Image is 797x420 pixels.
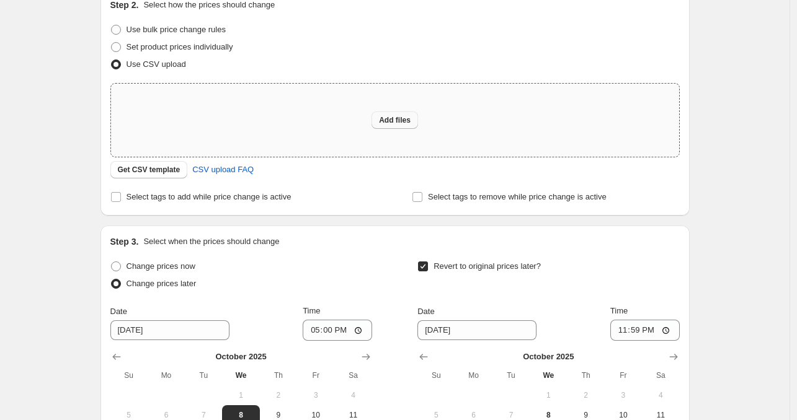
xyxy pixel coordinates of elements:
[260,365,297,385] th: Thursday
[192,164,254,176] span: CSV upload FAQ
[572,370,599,380] span: Th
[455,365,492,385] th: Monday
[110,235,139,248] h2: Step 3.
[567,365,604,385] th: Thursday
[303,306,320,315] span: Time
[647,410,674,420] span: 11
[127,279,197,288] span: Change prices later
[190,410,217,420] span: 7
[460,370,488,380] span: Mo
[417,320,537,340] input: 10/8/2025
[497,370,525,380] span: Tu
[227,410,254,420] span: 8
[302,370,329,380] span: Fr
[127,25,226,34] span: Use bulk price change rules
[339,410,367,420] span: 11
[647,390,674,400] span: 4
[535,390,562,400] span: 1
[148,365,185,385] th: Monday
[417,307,434,316] span: Date
[610,370,637,380] span: Fr
[222,385,259,405] button: Wednesday October 1 2025
[610,410,637,420] span: 10
[460,410,488,420] span: 6
[339,370,367,380] span: Sa
[153,370,180,380] span: Mo
[334,385,372,405] button: Saturday October 4 2025
[572,410,599,420] span: 9
[222,365,259,385] th: Wednesday
[297,365,334,385] th: Friday
[642,385,679,405] button: Saturday October 4 2025
[265,410,292,420] span: 9
[530,385,567,405] button: Wednesday October 1 2025
[265,370,292,380] span: Th
[434,261,541,271] span: Revert to original prices later?
[665,348,682,365] button: Show next month, November 2025
[302,410,329,420] span: 10
[185,365,222,385] th: Tuesday
[492,365,530,385] th: Tuesday
[110,365,148,385] th: Sunday
[535,410,562,420] span: 8
[357,348,375,365] button: Show next month, November 2025
[127,59,186,69] span: Use CSV upload
[422,370,450,380] span: Su
[190,370,217,380] span: Tu
[379,115,411,125] span: Add files
[297,385,334,405] button: Friday October 3 2025
[110,161,188,178] button: Get CSV template
[567,385,604,405] button: Thursday October 2 2025
[115,410,143,420] span: 5
[417,365,455,385] th: Sunday
[110,307,127,316] span: Date
[153,410,180,420] span: 6
[610,390,637,400] span: 3
[372,112,418,129] button: Add files
[143,235,279,248] p: Select when the prices should change
[118,165,180,175] span: Get CSV template
[572,390,599,400] span: 2
[334,365,372,385] th: Saturday
[642,365,679,385] th: Saturday
[108,348,125,365] button: Show previous month, September 2025
[428,192,607,201] span: Select tags to remove while price change is active
[127,192,292,201] span: Select tags to add while price change is active
[265,390,292,400] span: 2
[185,160,261,180] a: CSV upload FAQ
[497,410,525,420] span: 7
[260,385,297,405] button: Thursday October 2 2025
[303,320,372,341] input: 12:00
[127,261,195,271] span: Change prices now
[605,385,642,405] button: Friday October 3 2025
[302,390,329,400] span: 3
[227,390,254,400] span: 1
[115,370,143,380] span: Su
[610,306,628,315] span: Time
[127,42,233,51] span: Set product prices individually
[339,390,367,400] span: 4
[415,348,432,365] button: Show previous month, September 2025
[605,365,642,385] th: Friday
[610,320,680,341] input: 12:00
[530,365,567,385] th: Wednesday
[227,370,254,380] span: We
[110,320,229,340] input: 10/8/2025
[647,370,674,380] span: Sa
[422,410,450,420] span: 5
[535,370,562,380] span: We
